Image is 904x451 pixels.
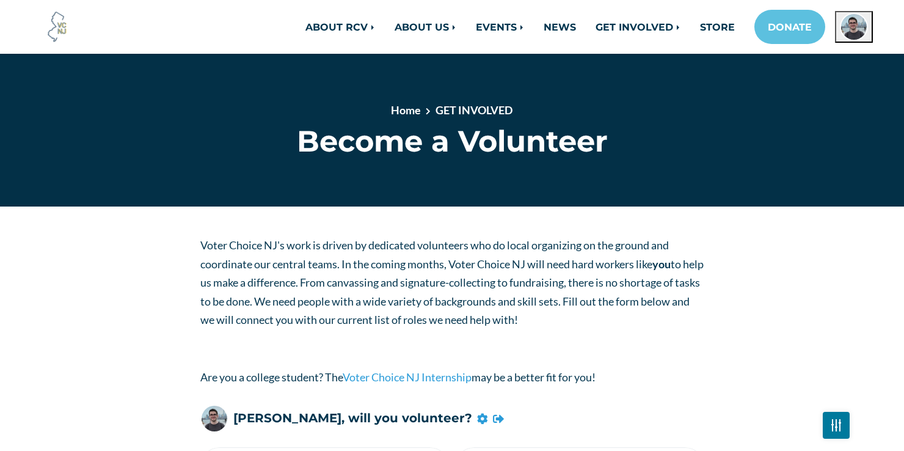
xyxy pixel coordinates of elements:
[840,13,868,41] img: John Cunningham
[436,103,512,117] a: GET INVOLVED
[200,236,704,329] p: Voter Choice NJ's work is driven by dedicated volunteers who do local organizing on the ground an...
[391,103,421,117] a: Home
[200,10,873,44] nav: Main navigation
[835,11,873,43] button: Open profile menu for John Cunningham
[343,370,472,384] a: Voter Choice NJ Internship
[466,15,534,39] a: EVENTS
[244,102,660,123] nav: breadcrumb
[41,10,74,43] img: Voter Choice NJ
[296,15,385,39] a: ABOUT RCV
[652,257,671,271] strong: you
[586,15,690,39] a: GET INVOLVED
[200,405,228,433] img: John Cunningham
[233,411,472,426] h5: [PERSON_NAME], will you volunteer?
[200,368,704,387] p: Are you a college student? The may be a better fit for you!
[534,15,586,39] a: NEWS
[754,10,825,44] a: DONATE
[831,422,841,428] img: Fader
[385,15,466,39] a: ABOUT US
[690,15,745,39] a: STORE
[200,123,704,159] h1: Become a Volunteer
